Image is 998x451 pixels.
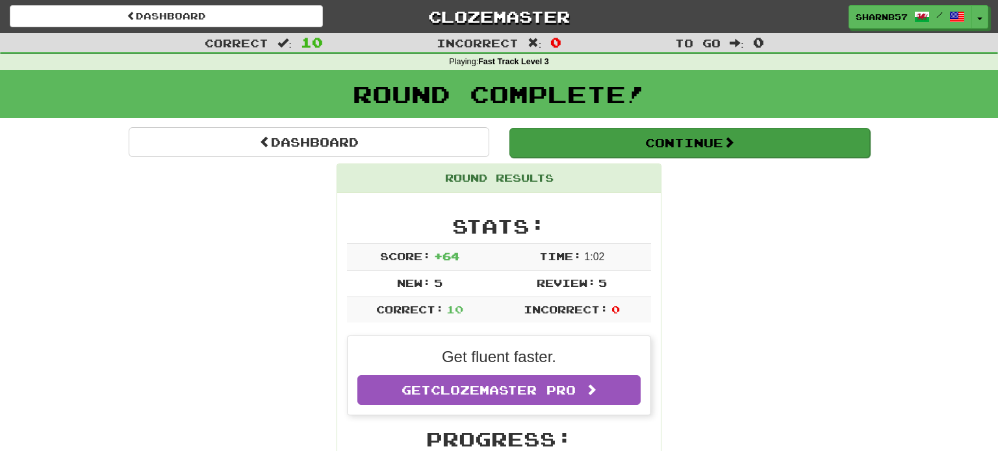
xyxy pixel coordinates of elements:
[611,303,620,315] span: 0
[380,250,431,262] span: Score:
[434,276,442,289] span: 5
[431,383,576,397] span: Clozemaster Pro
[753,34,764,50] span: 0
[434,250,459,262] span: + 64
[539,250,582,262] span: Time:
[446,303,463,315] span: 10
[129,127,489,157] a: Dashboard
[357,375,641,405] a: GetClozemaster Pro
[598,276,607,289] span: 5
[337,164,661,193] div: Round Results
[524,303,608,315] span: Incorrect:
[730,38,744,49] span: :
[10,5,323,27] a: Dashboard
[856,11,908,23] span: Sharnb57
[528,38,542,49] span: :
[347,428,651,450] h2: Progress:
[550,34,561,50] span: 0
[301,34,323,50] span: 10
[357,346,641,368] p: Get fluent faster.
[478,57,549,66] strong: Fast Track Level 3
[849,5,972,29] a: Sharnb57 /
[675,36,721,49] span: To go
[376,303,444,315] span: Correct:
[509,128,870,158] button: Continue
[537,276,596,289] span: Review:
[397,276,431,289] span: New:
[584,251,604,262] span: 1 : 0 2
[347,215,651,237] h2: Stats:
[437,36,518,49] span: Incorrect
[342,5,656,28] a: Clozemaster
[277,38,292,49] span: :
[936,10,943,19] span: /
[5,81,993,107] h1: Round Complete!
[205,36,268,49] span: Correct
